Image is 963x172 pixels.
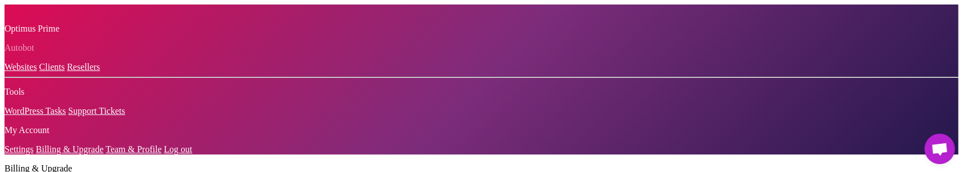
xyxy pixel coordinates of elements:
a: Clients [39,62,64,72]
a: WordPress Tasks [5,106,66,116]
a: Billing & Upgrade [36,144,104,154]
a: Log out [164,144,192,154]
a: Team & Profile [105,144,161,154]
p: Tools [5,87,958,97]
a: Websites [5,62,37,72]
p: Autobot [5,43,958,53]
a: Resellers [67,62,100,72]
a: Settings [5,144,34,154]
a: Support Tickets [68,106,125,116]
p: Optimus Prime [5,24,958,34]
p: My Account [5,125,958,135]
a: Открытый чат [925,134,955,164]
